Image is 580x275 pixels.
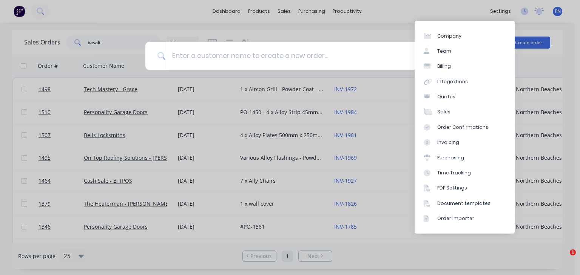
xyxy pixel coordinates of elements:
a: Purchasing [415,150,515,165]
div: Company [437,33,461,40]
div: Order Confirmations [437,124,488,131]
div: Order Importer [437,215,474,222]
a: Team [415,44,515,59]
a: Order Importer [415,211,515,226]
a: PDF Settings [415,180,515,196]
div: Purchasing [437,154,464,161]
div: Integrations [437,78,468,85]
a: Company [415,28,515,43]
div: Document templates [437,200,491,207]
div: Team [437,48,451,55]
a: Document templates [415,196,515,211]
a: Sales [415,104,515,119]
span: 1 [570,249,576,255]
div: Quotes [437,93,455,100]
div: Time Tracking [437,170,471,176]
a: Quotes [415,89,515,104]
a: Invoicing [415,135,515,150]
div: Sales [437,108,450,115]
a: Time Tracking [415,165,515,180]
a: Billing [415,59,515,74]
div: PDF Settings [437,185,467,191]
a: Integrations [415,74,515,89]
iframe: Intercom live chat [554,249,572,267]
div: Invoicing [437,139,459,146]
input: Enter a customer name to create a new order... [166,42,423,70]
div: Billing [437,63,451,70]
a: Order Confirmations [415,120,515,135]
